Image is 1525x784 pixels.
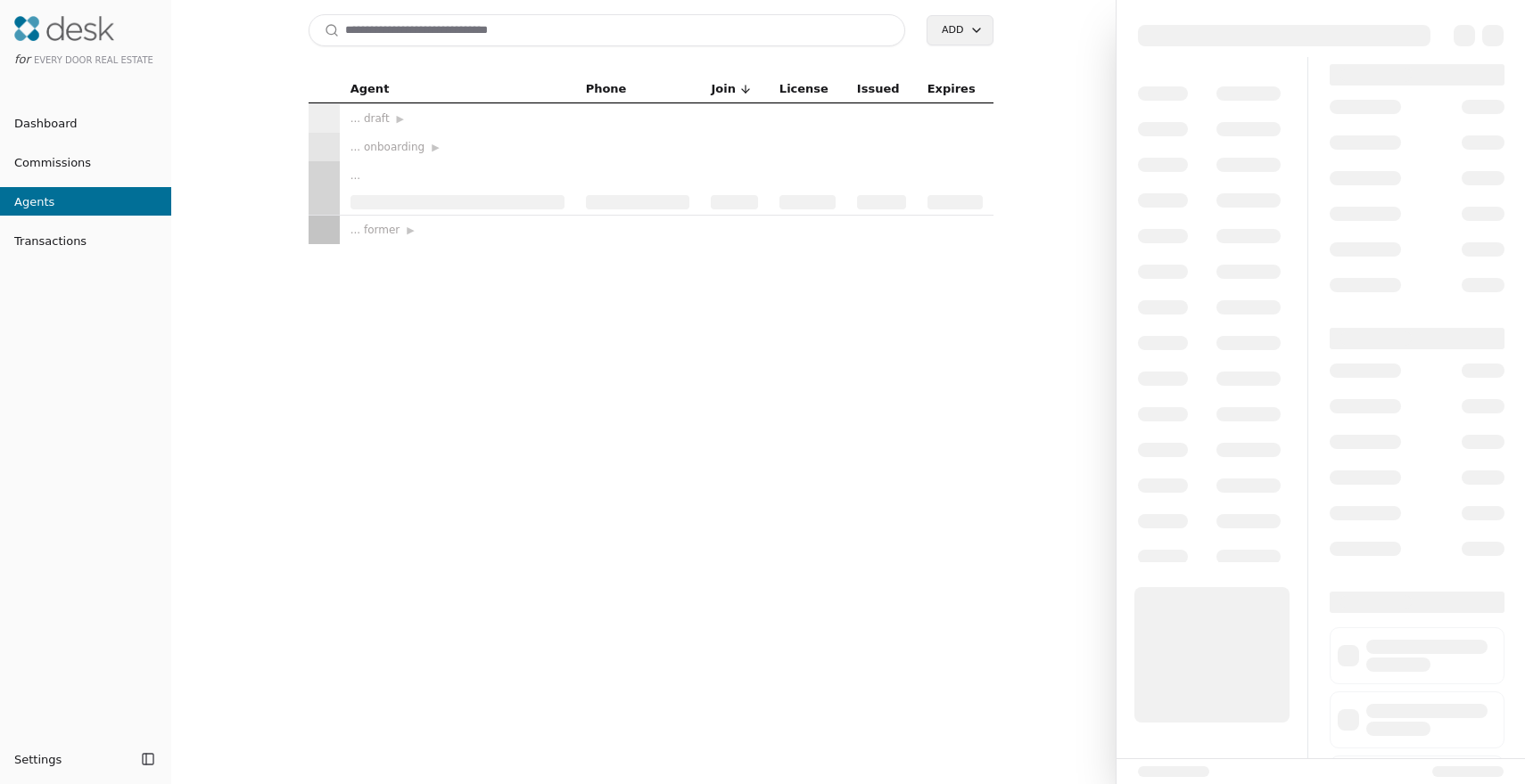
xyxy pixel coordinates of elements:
[14,16,114,41] img: Desk
[350,110,565,127] div: ... draft
[340,161,575,190] td: ...
[927,15,993,45] button: Add
[14,750,62,769] span: Settings
[397,111,404,127] span: ▶
[350,138,565,156] div: ... onboarding
[432,140,439,156] span: ▶
[407,223,414,239] span: ▶
[350,221,565,239] div: ... former
[857,79,900,99] span: Issued
[711,79,735,99] span: Join
[586,79,627,99] span: Phone
[7,745,136,773] button: Settings
[779,79,828,99] span: License
[350,79,390,99] span: Agent
[927,79,976,99] span: Expires
[14,53,30,66] span: for
[34,55,153,65] span: Every Door Real Estate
